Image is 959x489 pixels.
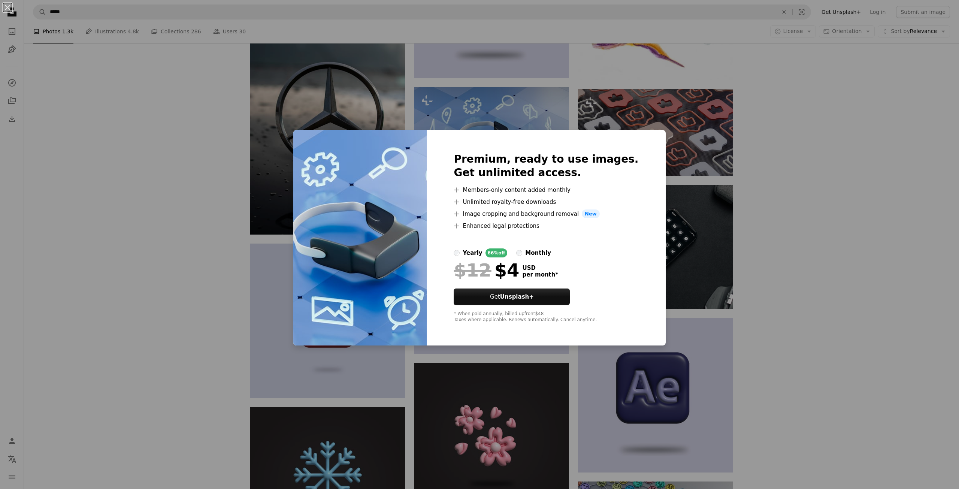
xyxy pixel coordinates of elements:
div: $4 [454,260,519,280]
span: per month * [522,271,558,278]
li: Enhanced legal protections [454,221,638,230]
img: premium_photo-1710708048482-2e07e963bc65 [293,130,427,346]
div: 66% off [485,248,508,257]
input: monthly [516,250,522,256]
button: GetUnsplash+ [454,289,570,305]
div: yearly [463,248,482,257]
span: $12 [454,260,491,280]
span: New [582,209,600,218]
input: yearly66%off [454,250,460,256]
strong: Unsplash+ [500,293,534,300]
div: monthly [525,248,551,257]
div: * When paid annually, billed upfront $48 Taxes where applicable. Renews automatically. Cancel any... [454,311,638,323]
h2: Premium, ready to use images. Get unlimited access. [454,153,638,179]
li: Unlimited royalty-free downloads [454,197,638,206]
span: USD [522,265,558,271]
li: Members-only content added monthly [454,185,638,194]
li: Image cropping and background removal [454,209,638,218]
